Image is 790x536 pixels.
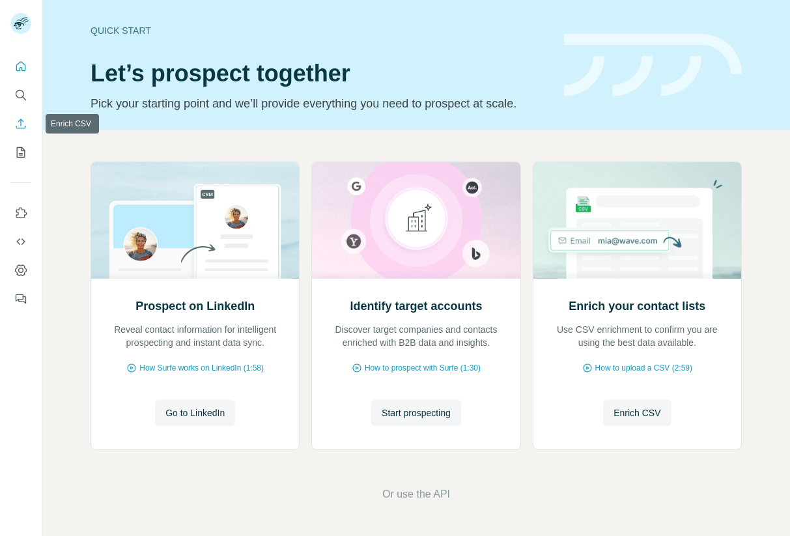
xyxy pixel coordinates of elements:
[10,201,31,225] button: Use Surfe on LinkedIn
[350,297,482,315] h2: Identify target accounts
[10,112,31,135] button: Enrich CSV
[311,162,520,279] img: Identify target accounts
[371,400,461,426] button: Start prospecting
[614,406,660,419] span: Enrich CSV
[91,94,548,113] p: Pick your starting point and we’ll provide everything you need to prospect at scale.
[10,83,31,107] button: Search
[564,34,742,97] img: banner
[10,287,31,311] button: Feedback
[365,362,481,374] span: How to prospect with Surfe (1:30)
[165,406,225,419] span: Go to LinkedIn
[104,323,286,349] p: Reveal contact information for intelligent prospecting and instant data sync.
[10,259,31,282] button: Dashboard
[139,362,264,374] span: How Surfe works on LinkedIn (1:58)
[10,141,31,164] button: My lists
[595,362,692,374] span: How to upload a CSV (2:59)
[91,24,548,37] div: Quick start
[10,230,31,253] button: Use Surfe API
[91,61,548,87] h1: Let’s prospect together
[325,323,507,349] p: Discover target companies and contacts enriched with B2B data and insights.
[546,323,728,349] p: Use CSV enrichment to confirm you are using the best data available.
[10,55,31,78] button: Quick start
[155,400,235,426] button: Go to LinkedIn
[533,162,742,279] img: Enrich your contact lists
[569,297,705,315] h2: Enrich your contact lists
[91,162,300,279] img: Prospect on LinkedIn
[382,487,450,502] button: Or use the API
[603,400,671,426] button: Enrich CSV
[135,297,255,315] h2: Prospect on LinkedIn
[382,406,451,419] span: Start prospecting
